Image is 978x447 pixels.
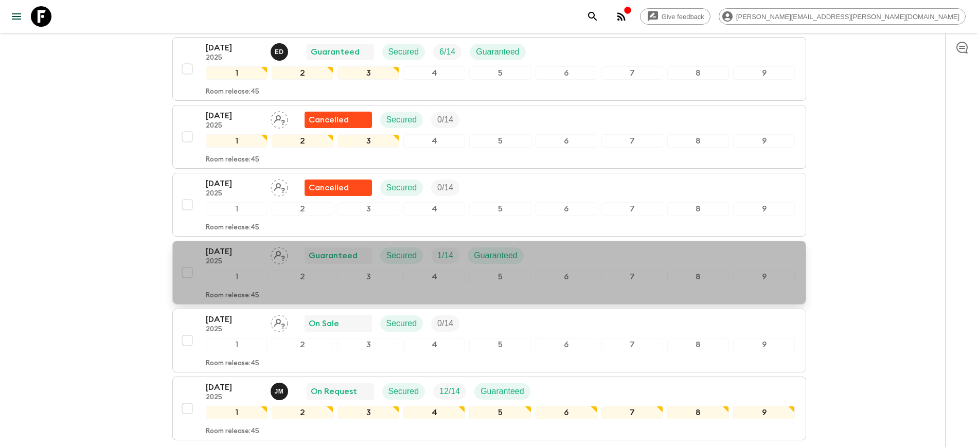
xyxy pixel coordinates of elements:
div: 2 [272,338,333,351]
p: Guaranteed [474,249,518,262]
div: 6 [536,338,597,351]
div: 1 [206,406,268,419]
p: 1 / 14 [437,249,453,262]
div: 5 [469,270,531,283]
div: 1 [206,270,268,283]
button: [DATE]2025Assign pack leaderFlash Pack cancellationSecuredTrip Fill123456789Room release:45 [172,173,806,237]
p: J M [275,387,284,396]
p: [DATE] [206,42,262,54]
div: 2 [272,134,333,148]
div: 4 [403,134,465,148]
p: Guaranteed [476,46,520,58]
p: Secured [388,385,419,398]
p: Room release: 45 [206,156,259,164]
p: Guaranteed [309,249,358,262]
div: 2 [272,406,333,419]
div: 3 [337,270,399,283]
p: 2025 [206,190,262,198]
p: [DATE] [206,110,262,122]
div: 8 [667,202,729,216]
div: 7 [601,202,663,216]
div: 8 [667,134,729,148]
div: Secured [380,180,423,196]
div: 1 [206,134,268,148]
p: 2025 [206,54,262,62]
div: 4 [403,406,465,419]
p: [DATE] [206,245,262,258]
div: 5 [469,134,531,148]
div: 6 [536,134,597,148]
p: 2025 [206,122,262,130]
p: Room release: 45 [206,427,259,436]
div: 8 [667,270,729,283]
p: 0 / 14 [437,114,453,126]
p: Secured [386,182,417,194]
button: ED [271,43,290,61]
p: 2025 [206,326,262,334]
div: Trip Fill [431,180,459,196]
button: [DATE]2025Assign pack leaderOn SaleSecuredTrip Fill123456789Room release:45 [172,309,806,372]
button: [DATE]2025Jocelyn MuñozOn RequestSecuredTrip FillGuaranteed123456789Room release:45 [172,377,806,440]
div: Trip Fill [433,44,461,60]
div: 9 [733,270,795,283]
div: 7 [601,270,663,283]
div: 7 [601,66,663,80]
div: Secured [382,44,425,60]
div: 9 [733,338,795,351]
div: 3 [337,134,399,148]
p: Secured [386,249,417,262]
div: 8 [667,66,729,80]
div: Trip Fill [431,247,459,264]
div: 9 [733,134,795,148]
span: [PERSON_NAME][EMAIL_ADDRESS][PERSON_NAME][DOMAIN_NAME] [731,13,965,21]
div: [PERSON_NAME][EMAIL_ADDRESS][PERSON_NAME][DOMAIN_NAME] [719,8,966,25]
div: 8 [667,406,729,419]
button: search adventures [582,6,603,27]
p: On Request [311,385,357,398]
div: 5 [469,338,531,351]
span: Ernesto Deciga Alcàntara [271,46,290,55]
div: Secured [380,112,423,128]
div: 9 [733,202,795,216]
p: Guaranteed [311,46,360,58]
button: [DATE]2025Ernesto Deciga AlcàntaraGuaranteedSecuredTrip FillGuaranteed123456789Room release:45 [172,37,806,101]
p: 2025 [206,258,262,266]
div: 5 [469,406,531,419]
p: Room release: 45 [206,292,259,300]
div: 6 [536,202,597,216]
div: Trip Fill [431,315,459,332]
span: Jocelyn Muñoz [271,386,290,394]
div: Secured [380,315,423,332]
span: Assign pack leader [271,182,288,190]
p: 0 / 14 [437,317,453,330]
div: Flash Pack cancellation [305,180,372,196]
p: Secured [388,46,419,58]
p: [DATE] [206,177,262,190]
div: 6 [536,270,597,283]
p: Room release: 45 [206,360,259,368]
div: 1 [206,66,268,80]
div: Trip Fill [431,112,459,128]
div: 4 [403,270,465,283]
span: Assign pack leader [271,114,288,122]
div: 4 [403,338,465,351]
div: 3 [337,202,399,216]
button: [DATE]2025Assign pack leaderGuaranteedSecuredTrip FillGuaranteed123456789Room release:45 [172,241,806,305]
div: Trip Fill [433,383,466,400]
div: 4 [403,66,465,80]
div: 2 [272,66,333,80]
p: 12 / 14 [439,385,460,398]
p: [DATE] [206,313,262,326]
div: 3 [337,66,399,80]
div: 8 [667,338,729,351]
span: Assign pack leader [271,250,288,258]
p: Cancelled [309,182,349,194]
p: 2025 [206,394,262,402]
div: 7 [601,406,663,419]
div: 9 [733,66,795,80]
p: E D [275,48,284,56]
div: 5 [469,66,531,80]
div: 1 [206,338,268,351]
p: Secured [386,317,417,330]
p: 6 / 14 [439,46,455,58]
